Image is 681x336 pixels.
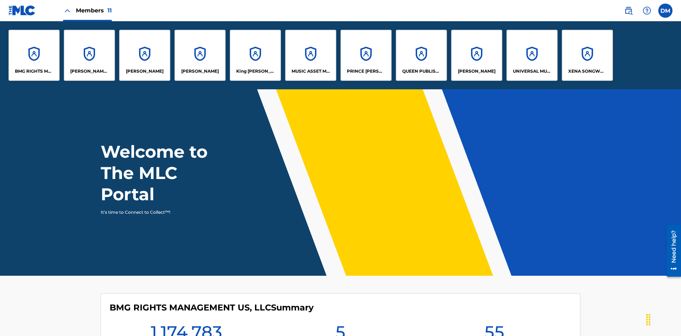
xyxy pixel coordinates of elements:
h1: Welcome to The MLC Portal [101,141,233,205]
div: Help [640,4,654,18]
p: BMG RIGHTS MANAGEMENT US, LLC [15,68,54,74]
img: help [643,6,651,15]
a: AccountsMUSIC ASSET MANAGEMENT (MAM) [285,30,336,81]
a: AccountsBMG RIGHTS MANAGEMENT US, LLC [9,30,60,81]
p: It's time to Connect to Collect™! [101,209,224,215]
span: 11 [107,7,112,14]
p: UNIVERSAL MUSIC PUB GROUP [513,68,552,74]
img: MLC Logo [9,5,36,16]
a: Accounts[PERSON_NAME] SONGWRITER [64,30,115,81]
iframe: Resource Center [661,222,681,280]
a: Accounts[PERSON_NAME] [119,30,170,81]
p: QUEEN PUBLISHA [402,68,441,74]
p: RONALD MCTESTERSON [458,68,495,74]
p: CLEO SONGWRITER [70,68,109,74]
h4: BMG RIGHTS MANAGEMENT US, LLC [110,302,314,313]
div: Drag [643,309,654,330]
span: Members [76,6,112,15]
p: ELVIS COSTELLO [126,68,164,74]
div: User Menu [658,4,672,18]
a: Accounts[PERSON_NAME] [451,30,502,81]
p: King McTesterson [236,68,275,74]
a: AccountsKing [PERSON_NAME] [230,30,281,81]
p: XENA SONGWRITER [568,68,607,74]
a: AccountsQUEEN PUBLISHA [396,30,447,81]
img: search [624,6,633,15]
a: Accounts[PERSON_NAME] [175,30,226,81]
p: EYAMA MCSINGER [181,68,219,74]
p: MUSIC ASSET MANAGEMENT (MAM) [292,68,330,74]
a: Public Search [621,4,636,18]
a: AccountsPRINCE [PERSON_NAME] [340,30,392,81]
iframe: Chat Widget [646,302,681,336]
a: AccountsUNIVERSAL MUSIC PUB GROUP [506,30,558,81]
img: Close [63,6,72,15]
p: PRINCE MCTESTERSON [347,68,386,74]
a: AccountsXENA SONGWRITER [562,30,613,81]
